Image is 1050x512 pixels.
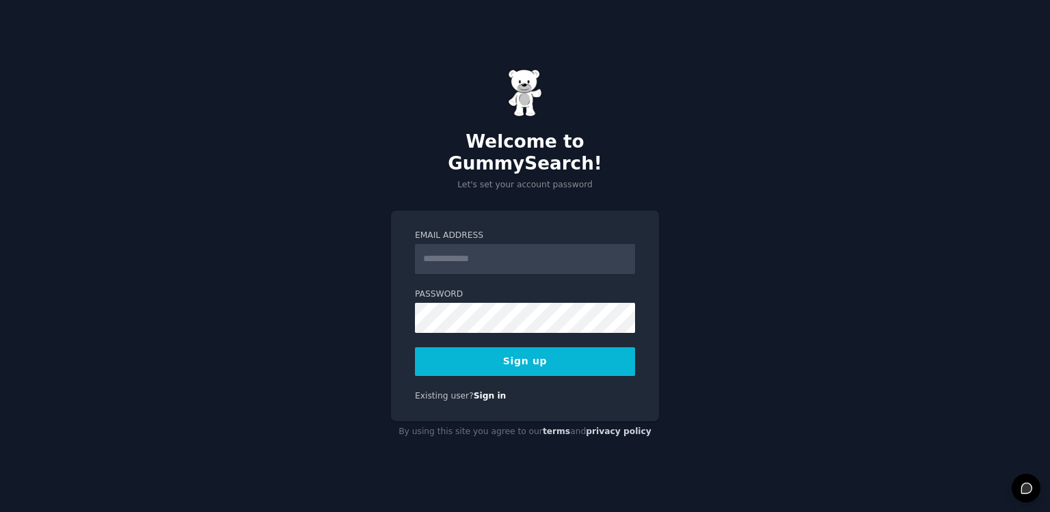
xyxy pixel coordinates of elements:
[391,179,659,191] p: Let's set your account password
[391,131,659,174] h2: Welcome to GummySearch!
[415,391,474,401] span: Existing user?
[391,421,659,443] div: By using this site you agree to our and
[415,230,635,242] label: Email Address
[586,427,651,436] a: privacy policy
[415,288,635,301] label: Password
[415,347,635,376] button: Sign up
[508,69,542,117] img: Gummy Bear
[474,391,507,401] a: Sign in
[543,427,570,436] a: terms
